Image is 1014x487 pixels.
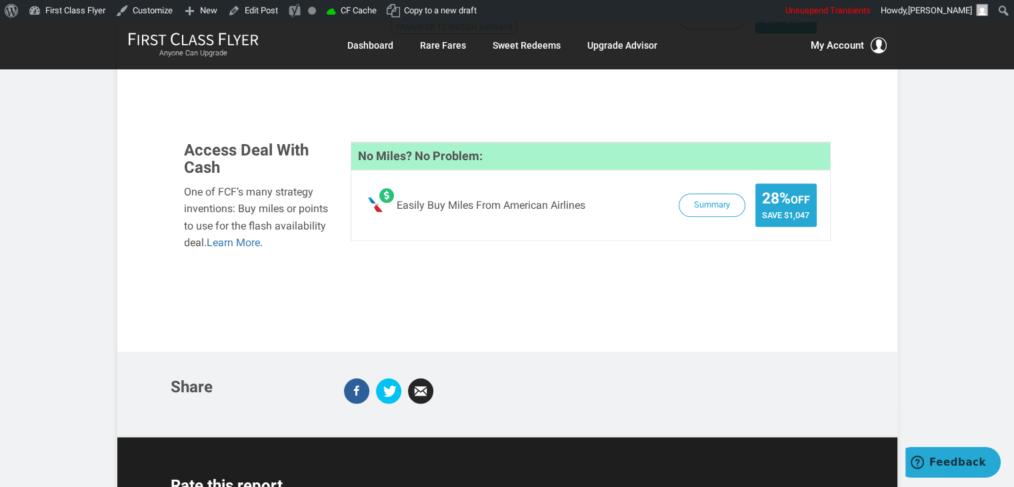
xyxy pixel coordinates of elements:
[762,210,810,220] span: Save $1,047
[905,447,1001,480] iframe: Opens a widget where you can find more information
[347,33,393,57] a: Dashboard
[184,141,331,177] h3: Access Deal With Cash
[420,33,466,57] a: Rare Fares
[128,49,259,58] small: Anyone Can Upgrade
[679,193,745,217] button: Summary
[762,190,810,207] span: 28%
[785,5,871,15] span: Unsuspend Transients
[811,37,887,53] button: My Account
[587,33,657,57] a: Upgrade Advisor
[791,193,810,206] small: Off
[811,37,864,53] span: My Account
[128,32,259,46] img: First Class Flyer
[184,183,331,252] div: One of FCF’s many strategy inventions: Buy miles or points to use for the flash availability deal. .
[908,5,972,15] span: [PERSON_NAME]
[351,142,830,170] h4: No Miles? No Problem:
[128,32,259,59] a: First Class FlyerAnyone Can Upgrade
[207,236,260,249] a: Learn More
[493,33,561,57] a: Sweet Redeems
[397,199,585,211] span: Easily Buy Miles From American Airlines
[171,378,324,396] h3: Share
